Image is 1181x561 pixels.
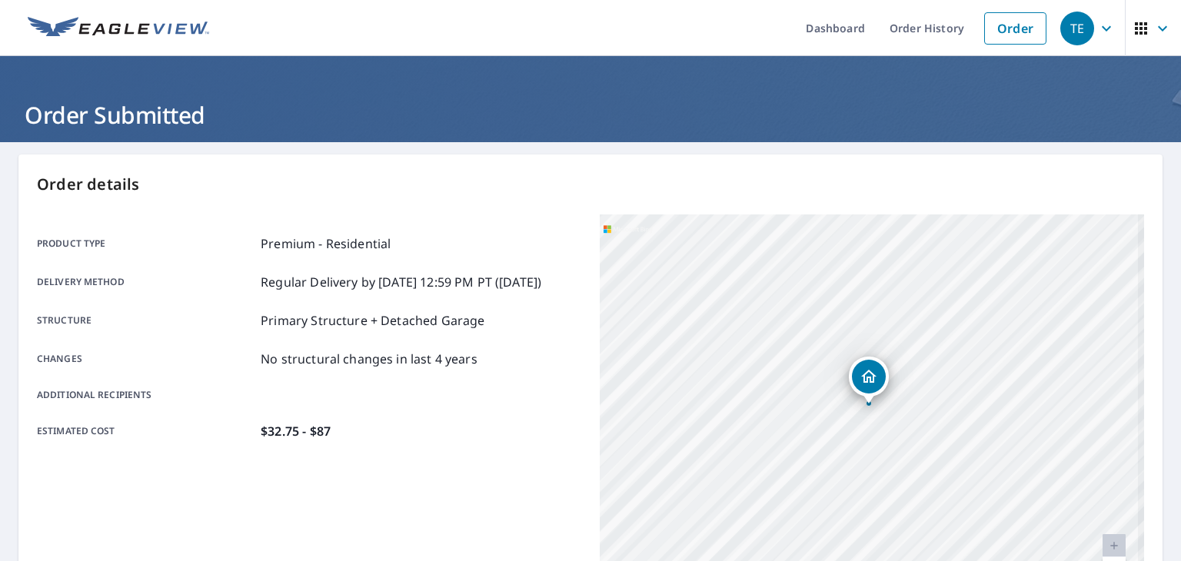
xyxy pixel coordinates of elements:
p: $32.75 - $87 [261,422,331,440]
p: Primary Structure + Detached Garage [261,311,484,330]
h1: Order Submitted [18,99,1163,131]
p: Estimated cost [37,422,254,440]
p: Regular Delivery by [DATE] 12:59 PM PT ([DATE]) [261,273,541,291]
p: Structure [37,311,254,330]
div: TE [1060,12,1094,45]
p: Product type [37,234,254,253]
p: Order details [37,173,1144,196]
p: No structural changes in last 4 years [261,350,477,368]
div: Dropped pin, building 1, Residential property, 6924 Greenwell Rd Huntertown, IN 46748 [849,357,889,404]
p: Changes [37,350,254,368]
p: Delivery method [37,273,254,291]
img: EV Logo [28,17,209,40]
p: Additional recipients [37,388,254,402]
a: Current Level 19, Zoom In Disabled [1103,534,1126,557]
p: Premium - Residential [261,234,391,253]
a: Order [984,12,1046,45]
